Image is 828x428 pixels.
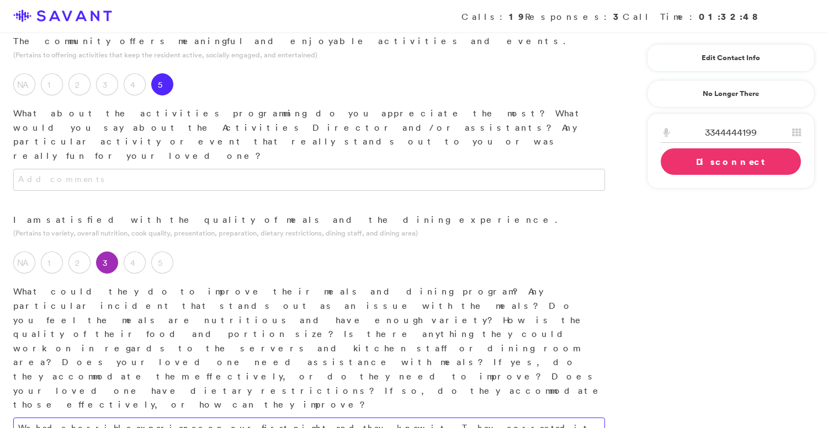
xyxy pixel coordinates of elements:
strong: 01:32:48 [699,10,760,23]
p: (Pertains to variety, overall nutrition, cook quality, presentation, preparation, dietary restric... [13,228,605,238]
strong: 3 [613,10,623,23]
p: What about the activities programming do you appreciate the most? What would you say about the Ac... [13,106,605,163]
label: NA [13,73,35,95]
p: (Pertains to offering activities that keep the resident active, socially engaged, and entertained) [13,50,605,60]
label: 5 [151,73,173,95]
label: 5 [151,252,173,274]
label: 2 [68,252,91,274]
label: 3 [96,252,118,274]
label: 4 [124,73,146,95]
label: NA [13,252,35,274]
label: 1 [41,73,63,95]
label: 3 [96,73,118,95]
a: Disconnect [661,148,801,175]
a: No Longer There [647,80,815,108]
a: Edit Contact Info [661,49,801,67]
label: 1 [41,252,63,274]
strong: 19 [509,10,525,23]
p: What could they do to improve their meals and dining program? Any particular incident that stands... [13,285,605,411]
label: 2 [68,73,91,95]
p: I am satisfied with the quality of meals and the dining experience. [13,213,605,227]
label: 4 [124,252,146,274]
p: The community offers meaningful and enjoyable activities and events. [13,34,605,49]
